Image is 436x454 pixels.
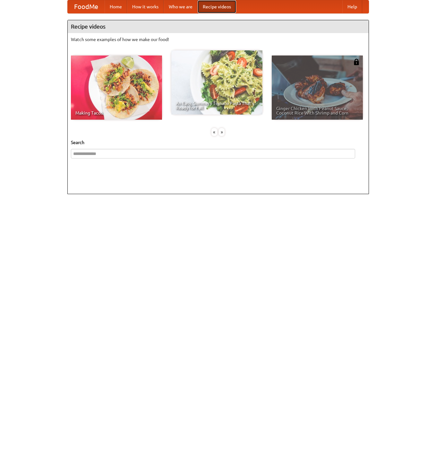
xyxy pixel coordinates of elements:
a: How it works [127,0,164,13]
h4: Recipe videos [68,20,369,33]
h5: Search [71,139,365,146]
a: Making Tacos [71,56,162,120]
div: » [219,128,225,136]
span: Making Tacos [75,111,158,115]
a: Who we are [164,0,198,13]
p: Watch some examples of how we make our food! [71,36,365,43]
div: « [211,128,217,136]
a: FoodMe [68,0,105,13]
a: Help [342,0,362,13]
a: Recipe videos [198,0,236,13]
a: An Easy, Summery Tomato Pasta That's Ready for Fall [171,50,262,115]
img: 483408.png [353,59,360,65]
a: Home [105,0,127,13]
span: An Easy, Summery Tomato Pasta That's Ready for Fall [176,101,258,110]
